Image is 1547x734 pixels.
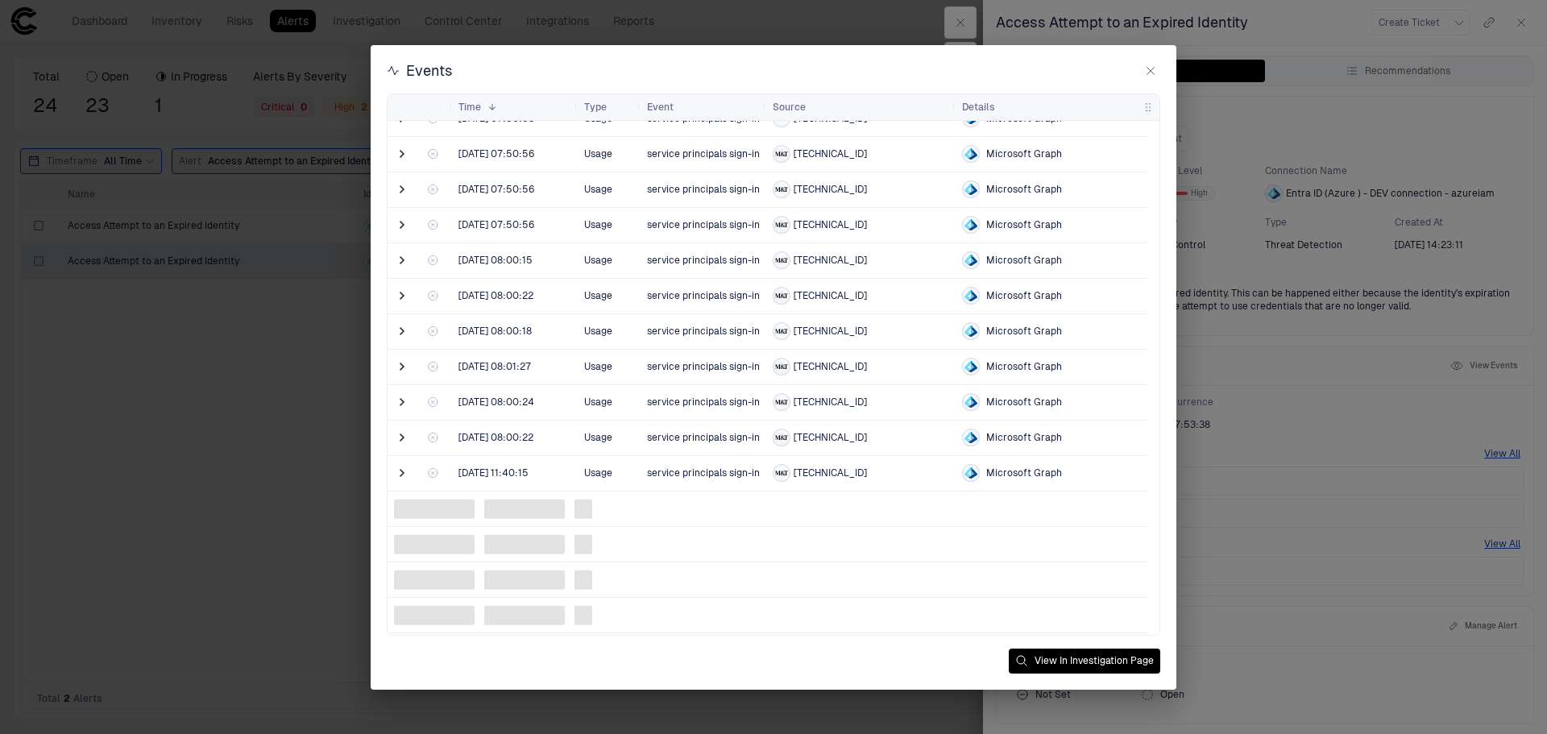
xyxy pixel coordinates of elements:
div: Entra ID [964,254,977,267]
span: Microsoft Graph [986,396,1062,408]
span: service principals sign-in [647,148,760,160]
span: [DATE] 08:00:15 [458,254,533,267]
div: Entra ID [964,147,977,160]
span: Microsoft Graph [986,218,1062,231]
div: Entra ID [964,218,977,231]
span: [TECHNICAL_ID] [794,218,867,231]
div: 8/16/2025 12:01:27 (GMT+00:00 UTC) [458,360,531,373]
div: 8/17/2025 12:00:18 (GMT+00:00 UTC) [458,325,532,338]
div: Entra ID [964,325,977,338]
div: M&T Bank [775,254,788,267]
div: Invalid client secret provided. Ensure the secret being sent in the request is the client secret ... [426,431,439,444]
span: Source [773,101,806,114]
span: [TECHNICAL_ID] [794,360,867,373]
span: [TECHNICAL_ID] [794,396,867,408]
div: M&T Bank [775,218,788,231]
div: Invalid client secret provided. Ensure the secret being sent in the request is the client secret ... [426,147,439,160]
div: Invalid client secret provided. Ensure the secret being sent in the request is the client secret ... [426,467,439,479]
span: Microsoft Graph [986,325,1062,338]
span: Usage [584,421,634,454]
div: Invalid client secret provided. Ensure the secret being sent in the request is the client secret ... [426,289,439,302]
span: [DATE] 08:00:24 [458,396,534,408]
div: M&T Bank [775,431,788,444]
div: Entra ID [964,467,977,479]
span: service principals sign-in [647,113,760,124]
span: Usage [584,280,634,312]
span: service principals sign-in [647,361,760,372]
span: Usage [584,386,634,418]
span: Usage [584,173,634,205]
span: [DATE] 08:00:22 [458,431,533,444]
span: [DATE] 07:50:56 [458,147,534,160]
span: service principals sign-in [647,219,760,230]
span: Usage [584,315,634,347]
div: 8/19/2025 12:00:15 (GMT+00:00 UTC) [458,254,533,267]
div: Invalid client secret provided. Ensure the secret being sent in the request is the client secret ... [426,183,439,196]
div: Events [387,61,453,81]
span: Usage [584,457,634,489]
div: Entra ID [964,431,977,444]
span: service principals sign-in [647,290,760,301]
span: Microsoft Graph [986,360,1062,373]
span: [DATE] 07:50:56 [458,218,534,231]
span: [DATE] 08:00:22 [458,289,533,302]
button: View In Investigation Page [1009,649,1160,674]
span: service principals sign-in [647,326,760,337]
span: Time [458,101,481,114]
span: [TECHNICAL_ID] [794,183,867,196]
span: [TECHNICAL_ID] [794,147,867,160]
div: M&T Bank [775,467,788,479]
div: 8/20/2025 11:50:56 (GMT+00:00 UTC) [458,183,534,196]
div: 8/18/2025 12:00:22 (GMT+00:00 UTC) [458,289,533,302]
div: M&T Bank [775,325,788,338]
span: Event [647,101,674,114]
span: Details [962,101,995,114]
span: service principals sign-in [647,396,760,408]
div: 8/14/2025 12:00:22 (GMT+00:00 UTC) [458,431,533,444]
span: [DATE] 07:50:56 [458,183,534,196]
span: [DATE] 08:01:27 [458,360,531,373]
div: Invalid client secret provided. Ensure the secret being sent in the request is the client secret ... [426,360,439,373]
div: 8/20/2025 11:50:56 (GMT+00:00 UTC) [458,147,534,160]
div: Invalid client secret provided. Ensure the secret being sent in the request is the client secret ... [426,396,439,408]
div: M&T Bank [775,396,788,408]
span: Microsoft Graph [986,254,1062,267]
span: service principals sign-in [647,432,760,443]
span: Microsoft Graph [986,147,1062,160]
span: Usage [584,350,634,383]
div: M&T Bank [775,360,788,373]
span: Usage [584,244,634,276]
div: Entra ID [964,360,977,373]
span: [TECHNICAL_ID] [794,325,867,338]
span: [TECHNICAL_ID] [794,254,867,267]
span: Type [584,101,607,114]
span: [DATE] 11:40:15 [458,467,529,479]
span: Microsoft Graph [986,467,1062,479]
div: M&T Bank [775,289,788,302]
div: Entra ID [964,183,977,196]
div: 8/20/2025 11:50:56 (GMT+00:00 UTC) [458,218,534,231]
span: Usage [584,209,634,241]
div: Entra ID [964,396,977,408]
div: Invalid client secret provided. Ensure the secret being sent in the request is the client secret ... [426,218,439,231]
div: Invalid client secret provided. Ensure the secret being sent in the request is the client secret ... [426,325,439,338]
span: Usage [584,138,634,170]
div: M&T Bank [775,147,788,160]
div: 8/15/2025 12:00:24 (GMT+00:00 UTC) [458,396,534,408]
div: Entra ID [964,289,977,302]
span: [TECHNICAL_ID] [794,467,867,479]
span: [DATE] 08:00:18 [458,325,532,338]
div: M&T Bank [775,183,788,196]
span: Microsoft Graph [986,183,1062,196]
span: service principals sign-in [647,467,760,479]
span: [TECHNICAL_ID] [794,289,867,302]
span: service principals sign-in [647,184,760,195]
div: Invalid client secret provided. Ensure the secret being sent in the request is the client secret ... [426,254,439,267]
div: 8/13/2025 15:40:15 (GMT+00:00 UTC) [458,467,529,479]
span: [TECHNICAL_ID] [794,431,867,444]
span: Microsoft Graph [986,431,1062,444]
span: Microsoft Graph [986,289,1062,302]
span: service principals sign-in [647,255,760,266]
